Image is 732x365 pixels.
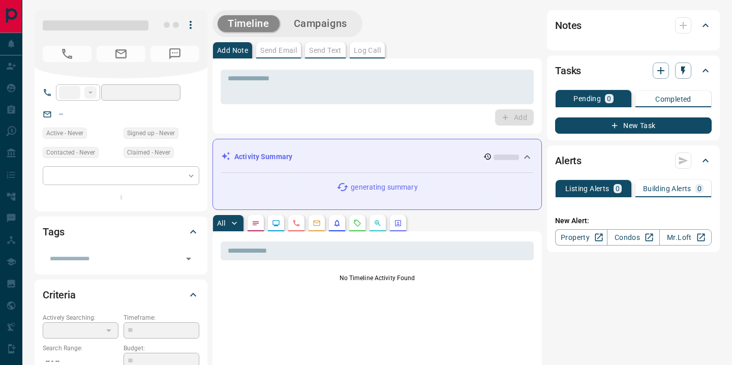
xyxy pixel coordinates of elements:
p: All [217,220,225,227]
div: Tasks [555,58,712,83]
span: Contacted - Never [46,147,95,158]
a: -- [59,110,63,118]
a: Mr.Loft [659,229,712,246]
p: generating summary [351,182,417,193]
h2: Alerts [555,153,582,169]
span: Active - Never [46,128,83,138]
svg: Emails [313,219,321,227]
p: 0 [607,95,611,102]
p: Budget: [124,344,199,353]
a: Property [555,229,607,246]
div: Alerts [555,148,712,173]
p: 0 [697,185,701,192]
div: Criteria [43,283,199,307]
span: No Number [43,46,91,62]
p: Add Note [217,47,248,54]
svg: Notes [252,219,260,227]
p: No Timeline Activity Found [221,273,534,283]
svg: Requests [353,219,361,227]
p: Search Range: [43,344,118,353]
div: Notes [555,13,712,38]
button: New Task [555,117,712,134]
span: Signed up - Never [127,128,175,138]
p: 0 [616,185,620,192]
svg: Lead Browsing Activity [272,219,280,227]
p: Timeframe: [124,313,199,322]
div: Tags [43,220,199,244]
div: Activity Summary [221,147,533,166]
svg: Opportunities [374,219,382,227]
span: No Number [150,46,199,62]
svg: Listing Alerts [333,219,341,227]
p: Actively Searching: [43,313,118,322]
p: Listing Alerts [565,185,609,192]
p: New Alert: [555,216,712,226]
svg: Calls [292,219,300,227]
p: Building Alerts [643,185,691,192]
svg: Agent Actions [394,219,402,227]
span: No Email [97,46,145,62]
a: Condos [607,229,659,246]
h2: Notes [555,17,582,34]
button: Timeline [218,15,280,32]
button: Campaigns [284,15,357,32]
span: Claimed - Never [127,147,170,158]
h2: Tags [43,224,64,240]
p: Activity Summary [234,151,292,162]
p: Completed [655,96,691,103]
h2: Criteria [43,287,76,303]
h2: Tasks [555,63,581,79]
button: Open [181,252,196,266]
p: Pending [573,95,601,102]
